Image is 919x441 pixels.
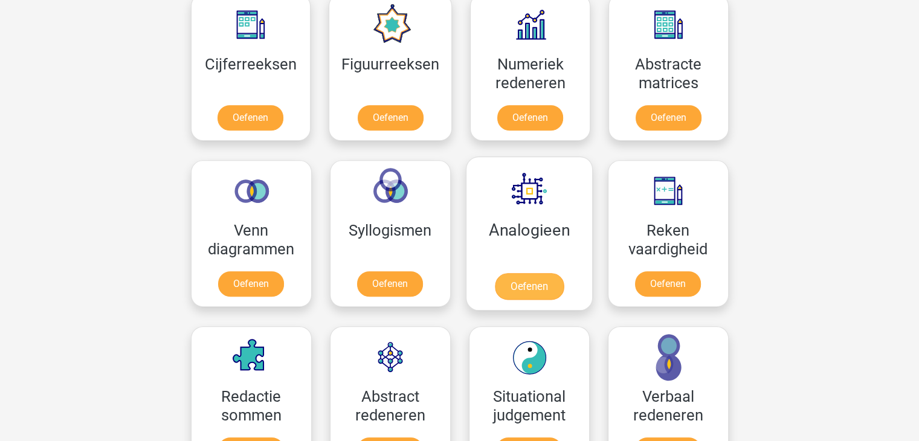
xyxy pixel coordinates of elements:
[218,105,283,130] a: Oefenen
[497,105,563,130] a: Oefenen
[494,273,563,300] a: Oefenen
[218,271,284,297] a: Oefenen
[636,105,701,130] a: Oefenen
[357,271,423,297] a: Oefenen
[358,105,424,130] a: Oefenen
[635,271,701,297] a: Oefenen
